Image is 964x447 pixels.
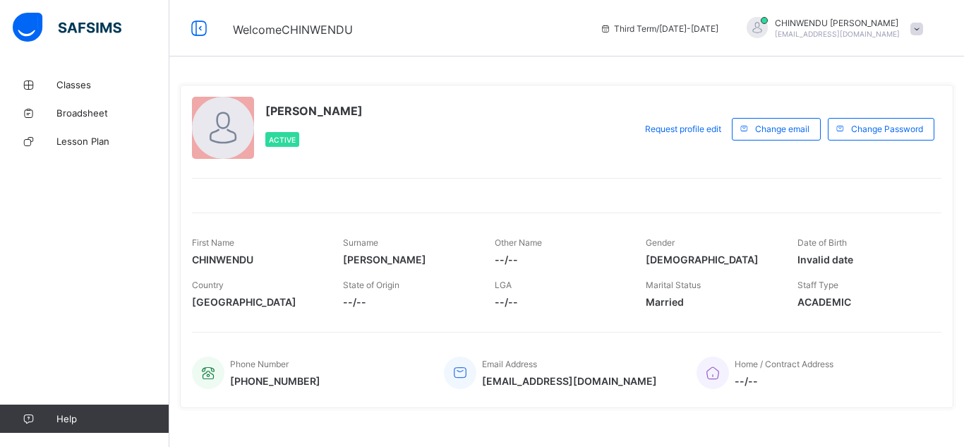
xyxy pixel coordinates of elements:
[343,296,473,308] span: --/--
[735,359,833,369] span: Home / Contract Address
[230,375,320,387] span: [PHONE_NUMBER]
[192,280,224,290] span: Country
[733,17,930,40] div: CHINWENDUFRANCIS
[797,280,838,290] span: Staff Type
[482,375,657,387] span: [EMAIL_ADDRESS][DOMAIN_NAME]
[646,280,701,290] span: Marital Status
[56,136,169,147] span: Lesson Plan
[56,413,169,424] span: Help
[495,280,512,290] span: LGA
[797,296,927,308] span: ACADEMIC
[13,13,121,42] img: safsims
[233,23,353,37] span: Welcome CHINWENDU
[600,23,718,34] span: session/term information
[192,296,322,308] span: [GEOGRAPHIC_DATA]
[482,359,537,369] span: Email Address
[775,30,900,38] span: [EMAIL_ADDRESS][DOMAIN_NAME]
[495,254,625,266] span: --/--
[343,280,399,290] span: State of Origin
[755,124,809,134] span: Change email
[192,254,322,266] span: CHINWENDU
[775,18,900,28] span: CHINWENDU [PERSON_NAME]
[343,237,378,248] span: Surname
[797,237,847,248] span: Date of Birth
[851,124,923,134] span: Change Password
[735,375,833,387] span: --/--
[192,237,234,248] span: First Name
[265,104,363,118] span: [PERSON_NAME]
[230,359,289,369] span: Phone Number
[646,237,675,248] span: Gender
[645,124,721,134] span: Request profile edit
[495,237,542,248] span: Other Name
[495,296,625,308] span: --/--
[797,254,927,266] span: Invalid date
[56,107,169,119] span: Broadsheet
[269,136,296,144] span: Active
[646,296,776,308] span: Married
[343,254,473,266] span: [PERSON_NAME]
[646,254,776,266] span: [DEMOGRAPHIC_DATA]
[56,79,169,90] span: Classes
